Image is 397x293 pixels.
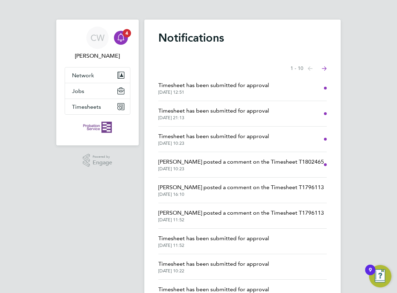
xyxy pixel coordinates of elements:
span: Claire Weston [65,52,130,60]
span: Timesheets [72,103,101,110]
span: 1 - 10 [290,65,303,72]
nav: Select page of notifications list [290,62,327,76]
nav: Main navigation [56,20,139,145]
span: [PERSON_NAME] posted a comment on the Timesheet T1802465 [158,158,324,166]
span: [PERSON_NAME] posted a comment on the Timesheet T1796113 [158,183,324,192]
span: [DATE] 16:10 [158,192,324,197]
span: Timesheet has been submitted for approval [158,234,269,243]
span: [DATE] 11:52 [158,243,269,248]
span: [DATE] 10:23 [158,141,269,146]
a: Timesheet has been submitted for approval[DATE] 21:13 [158,107,269,121]
a: Timesheet has been submitted for approval[DATE] 10:22 [158,260,269,274]
a: Powered byEngage [83,154,113,167]
span: [DATE] 10:23 [158,166,324,172]
a: Timesheet has been submitted for approval[DATE] 10:23 [158,132,269,146]
span: Timesheet has been submitted for approval [158,81,269,90]
a: [PERSON_NAME] posted a comment on the Timesheet T1796113[DATE] 11:52 [158,209,324,223]
a: Go to home page [65,122,130,133]
button: Jobs [65,83,130,99]
span: Jobs [72,88,84,94]
h1: Notifications [158,31,327,45]
a: [PERSON_NAME] posted a comment on the Timesheet T1802465[DATE] 10:23 [158,158,324,172]
button: Open Resource Center, 9 new notifications [369,265,391,287]
a: Timesheet has been submitted for approval[DATE] 11:52 [158,234,269,248]
span: [DATE] 21:13 [158,115,269,121]
span: Timesheet has been submitted for approval [158,260,269,268]
span: 4 [123,29,131,37]
span: [PERSON_NAME] posted a comment on the Timesheet T1796113 [158,209,324,217]
a: 4 [114,27,128,49]
span: Powered by [93,154,112,160]
button: Timesheets [65,99,130,114]
button: Network [65,67,130,83]
img: probationservice-logo-retina.png [83,122,111,133]
a: CW[PERSON_NAME] [65,27,130,60]
a: Timesheet has been submitted for approval[DATE] 12:51 [158,81,269,95]
span: [DATE] 11:52 [158,217,324,223]
span: Timesheet has been submitted for approval [158,107,269,115]
span: Engage [93,160,112,166]
span: CW [91,33,104,42]
span: Network [72,72,94,79]
span: [DATE] 10:22 [158,268,269,274]
span: [DATE] 12:51 [158,90,269,95]
div: 9 [369,270,372,279]
a: [PERSON_NAME] posted a comment on the Timesheet T1796113[DATE] 16:10 [158,183,324,197]
span: Timesheet has been submitted for approval [158,132,269,141]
